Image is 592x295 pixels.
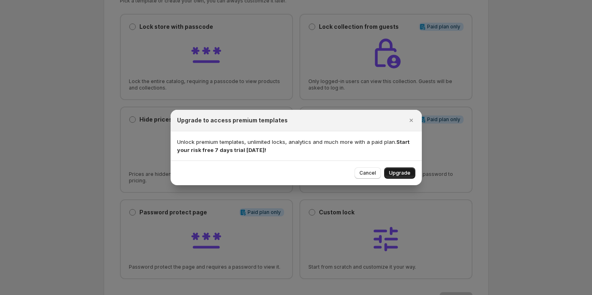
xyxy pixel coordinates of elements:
[384,167,415,179] button: Upgrade
[177,138,415,154] p: Unlock premium templates, unlimited locks, analytics and much more with a paid plan.
[359,170,376,176] span: Cancel
[389,170,410,176] span: Upgrade
[177,116,288,124] h2: Upgrade to access premium templates
[406,115,417,126] button: Close
[355,167,381,179] button: Cancel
